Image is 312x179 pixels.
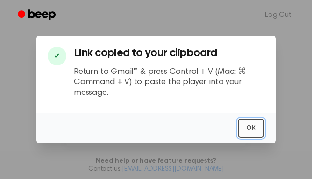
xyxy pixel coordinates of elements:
button: OK [238,119,264,138]
a: Log Out [255,4,301,26]
p: Return to Gmail™ & press Control + V (Mac: ⌘ Command + V) to paste the player into your message. [74,67,264,99]
div: ✔ [48,47,66,65]
a: Beep [11,6,64,24]
h3: Link copied to your clipboard [74,47,264,59]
